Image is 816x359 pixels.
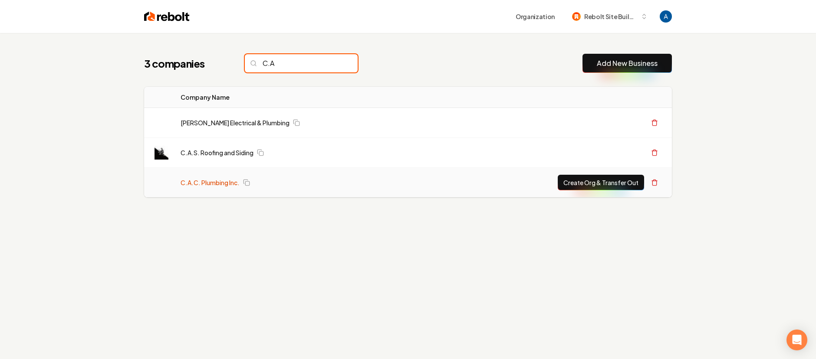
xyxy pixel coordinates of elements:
button: Add New Business [582,54,672,73]
img: C.A.S. Roofing and Siding logo [155,146,168,160]
h1: 3 companies [144,56,227,70]
button: Open user button [660,10,672,23]
a: Add New Business [597,58,658,69]
a: C.A.S. Roofing and Siding [181,148,253,157]
input: Search... [245,54,358,72]
img: Andrew Magana [660,10,672,23]
th: Company Name [174,87,435,108]
a: C.A.C. Plumbing Inc. [181,178,240,187]
img: Rebolt Site Builder [572,12,581,21]
button: Create Org & Transfer Out [558,175,644,190]
a: [PERSON_NAME] Electrical & Plumbing [181,118,290,127]
span: Rebolt Site Builder [584,12,637,21]
div: Open Intercom Messenger [786,330,807,350]
button: Organization [510,9,560,24]
img: Rebolt Logo [144,10,190,23]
